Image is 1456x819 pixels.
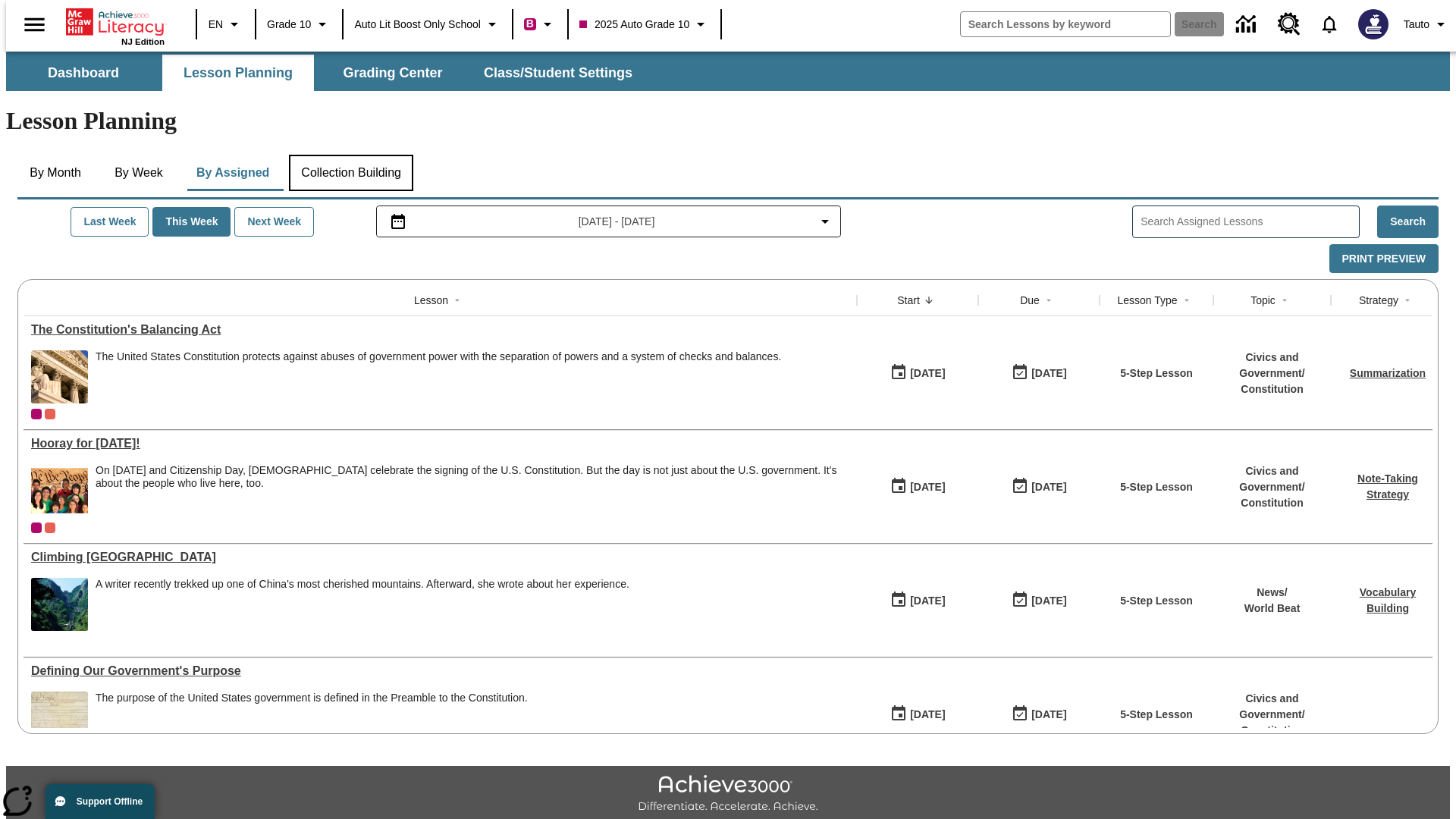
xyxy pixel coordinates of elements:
[31,437,849,450] a: Hooray for Constitution Day!, Lessons
[234,207,314,237] button: Next Week
[1120,593,1193,609] p: 5-Step Lesson
[96,578,629,591] div: A writer recently trekked up one of China's most cherished mountains. Afterward, she wrote about ...
[1221,691,1323,723] p: Civics and Government /
[897,293,920,308] div: Start
[1221,723,1323,739] p: Constitution
[1358,9,1389,39] img: Avatar
[579,17,689,33] span: 2025 Auto Grade 10
[910,705,945,724] div: [DATE]
[1120,366,1193,381] p: 5-Step Lesson
[1244,601,1301,617] p: World Beat
[1006,586,1072,615] button: 06/30/26: Last day the lesson can be accessed
[96,350,781,403] div: The United States Constitution protects against abuses of government power with the separation of...
[348,11,507,38] button: School: Auto Lit Boost only School, Select your school
[31,551,849,564] a: Climbing Mount Tai, Lessons
[31,522,42,533] div: Current Class
[1329,244,1439,274] button: Print Preview
[184,155,281,191] button: By Assigned
[48,64,119,82] span: Dashboard
[910,591,945,610] div: [DATE]
[96,464,849,517] span: On Constitution Day and Citizenship Day, Americans celebrate the signing of the U.S. Constitution...
[31,437,849,450] div: Hooray for Constitution Day!
[8,55,159,91] button: Dashboard
[31,664,849,678] div: Defining Our Government's Purpose
[1359,293,1398,308] div: Strategy
[1360,586,1416,614] a: Vocabulary Building
[526,14,534,33] span: B
[12,2,57,47] button: Open side menu
[1227,4,1269,45] a: Data Center
[1141,211,1359,233] input: Search Assigned Lessons
[66,5,165,46] div: Home
[184,64,293,82] span: Lesson Planning
[6,55,646,91] div: SubNavbar
[1357,472,1418,500] a: Note-Taking Strategy
[66,7,165,37] a: Home
[448,291,466,309] button: Sort
[816,212,834,231] svg: Collapse Date Range Filter
[579,214,655,230] span: [DATE] - [DATE]
[96,692,528,745] div: The purpose of the United States government is defined in the Preamble to the Constitution.
[961,12,1170,36] input: search field
[1031,478,1066,497] div: [DATE]
[885,586,950,615] button: 07/22/25: First time the lesson was available
[1178,291,1196,309] button: Sort
[1221,381,1323,397] p: Constitution
[6,107,1450,135] h1: Lesson Planning
[45,522,55,533] span: OL 2025 Auto Grade 11
[1031,364,1066,383] div: [DATE]
[261,11,337,38] button: Grade: Grade 10, Select a grade
[45,784,155,819] button: Support Offline
[1040,291,1058,309] button: Sort
[1006,359,1072,388] button: 09/23/25: Last day the lesson can be accessed
[1349,5,1398,44] button: Select a new avatar
[31,692,88,745] img: This historic document written in calligraphic script on aged parchment, is the Preamble of the C...
[31,323,849,337] a: The Constitution's Balancing Act , Lessons
[1031,591,1066,610] div: [DATE]
[1404,17,1429,33] span: Tauto
[1269,4,1310,45] a: Resource Center, Will open in new tab
[1398,11,1456,38] button: Profile/Settings
[317,55,469,91] button: Grading Center
[31,664,849,678] a: Defining Our Government's Purpose, Lessons
[383,212,835,231] button: Select the date range menu item
[885,700,950,729] button: 07/01/25: First time the lesson was available
[484,64,632,82] span: Class/Student Settings
[885,359,950,388] button: 09/23/25: First time the lesson was available
[31,551,849,564] div: Climbing Mount Tai
[31,409,42,419] div: Current Class
[1031,705,1066,724] div: [DATE]
[31,578,88,631] img: 6000 stone steps to climb Mount Tai in Chinese countryside
[910,364,945,383] div: [DATE]
[1006,700,1072,729] button: 03/31/26: Last day the lesson can be accessed
[17,155,93,191] button: By Month
[518,11,563,38] button: Boost Class color is violet red. Change class color
[209,17,223,33] span: EN
[96,692,528,704] div: The purpose of the United States government is defined in the Preamble to the Constitution.
[121,37,165,46] span: NJ Edition
[354,17,481,33] span: Auto Lit Boost only School
[289,155,413,191] button: Collection Building
[638,775,818,814] img: Achieve3000 Differentiate Accelerate Achieve
[1117,293,1177,308] div: Lesson Type
[343,64,442,82] span: Grading Center
[267,17,311,33] span: Grade 10
[202,11,250,38] button: Language: EN, Select a language
[31,323,849,337] div: The Constitution's Balancing Act
[1377,206,1439,238] button: Search
[1350,367,1426,379] a: Summarization
[1020,293,1040,308] div: Due
[1221,350,1323,381] p: Civics and Government /
[1221,463,1323,495] p: Civics and Government /
[1221,495,1323,511] p: Constitution
[96,578,629,631] div: A writer recently trekked up one of China's most cherished mountains. Afterward, she wrote about ...
[1276,291,1294,309] button: Sort
[885,472,950,501] button: 09/23/25: First time the lesson was available
[45,409,55,419] span: OL 2025 Auto Grade 11
[6,52,1450,91] div: SubNavbar
[77,796,143,807] span: Support Offline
